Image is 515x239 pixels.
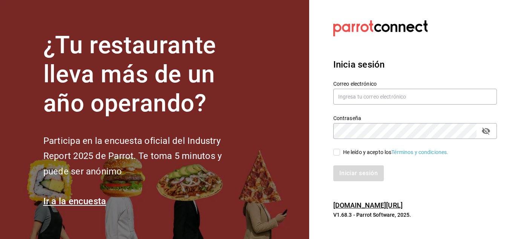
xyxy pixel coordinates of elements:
button: passwordField [480,125,492,137]
p: V1.68.3 - Parrot Software, 2025. [333,211,497,219]
div: He leído y acepto los [343,148,449,156]
input: Ingresa tu correo electrónico [333,89,497,105]
h1: ¿Tu restaurante lleva más de un año operando? [43,31,247,118]
label: Contraseña [333,116,497,121]
a: Términos y condiciones. [391,149,448,155]
label: Correo electrónico [333,81,497,86]
a: [DOMAIN_NAME][URL] [333,201,403,209]
h3: Inicia sesión [333,58,497,71]
h2: Participa en la encuesta oficial del Industry Report 2025 de Parrot. Te toma 5 minutos y puede se... [43,133,247,179]
a: Ir a la encuesta [43,196,106,207]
